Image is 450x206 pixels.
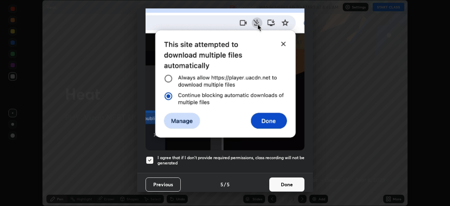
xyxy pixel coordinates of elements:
button: Previous [146,177,181,192]
button: Done [269,177,304,192]
h4: 5 [220,181,223,188]
h4: 5 [227,181,230,188]
h4: / [224,181,226,188]
h5: I agree that if I don't provide required permissions, class recording will not be generated [157,155,304,166]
